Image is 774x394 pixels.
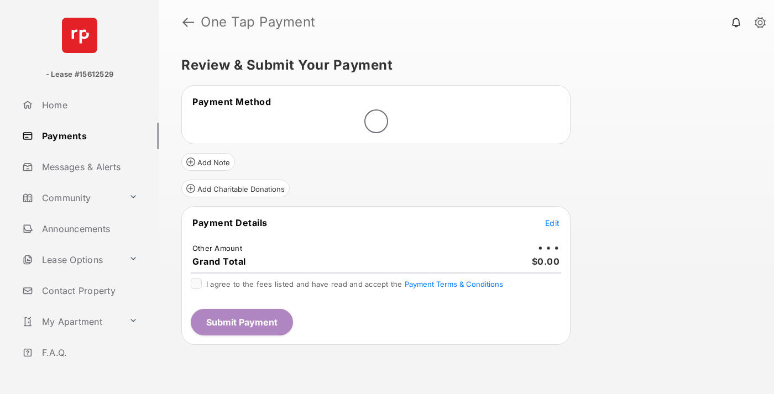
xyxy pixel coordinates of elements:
[192,96,271,107] span: Payment Method
[18,246,124,273] a: Lease Options
[18,216,159,242] a: Announcements
[201,15,316,29] strong: One Tap Payment
[192,217,268,228] span: Payment Details
[191,309,293,335] button: Submit Payment
[46,69,113,80] p: - Lease #15612529
[18,92,159,118] a: Home
[18,154,159,180] a: Messages & Alerts
[192,256,246,267] span: Grand Total
[181,59,743,72] h5: Review & Submit Your Payment
[532,256,560,267] span: $0.00
[206,280,503,288] span: I agree to the fees listed and have read and accept the
[62,18,97,53] img: svg+xml;base64,PHN2ZyB4bWxucz0iaHR0cDovL3d3dy53My5vcmcvMjAwMC9zdmciIHdpZHRoPSI2NCIgaGVpZ2h0PSI2NC...
[405,280,503,288] button: I agree to the fees listed and have read and accept the
[181,180,290,197] button: Add Charitable Donations
[545,217,559,228] button: Edit
[18,308,124,335] a: My Apartment
[18,123,159,149] a: Payments
[181,153,235,171] button: Add Note
[545,218,559,228] span: Edit
[18,185,124,211] a: Community
[18,339,159,366] a: F.A.Q.
[18,277,159,304] a: Contact Property
[192,243,243,253] td: Other Amount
